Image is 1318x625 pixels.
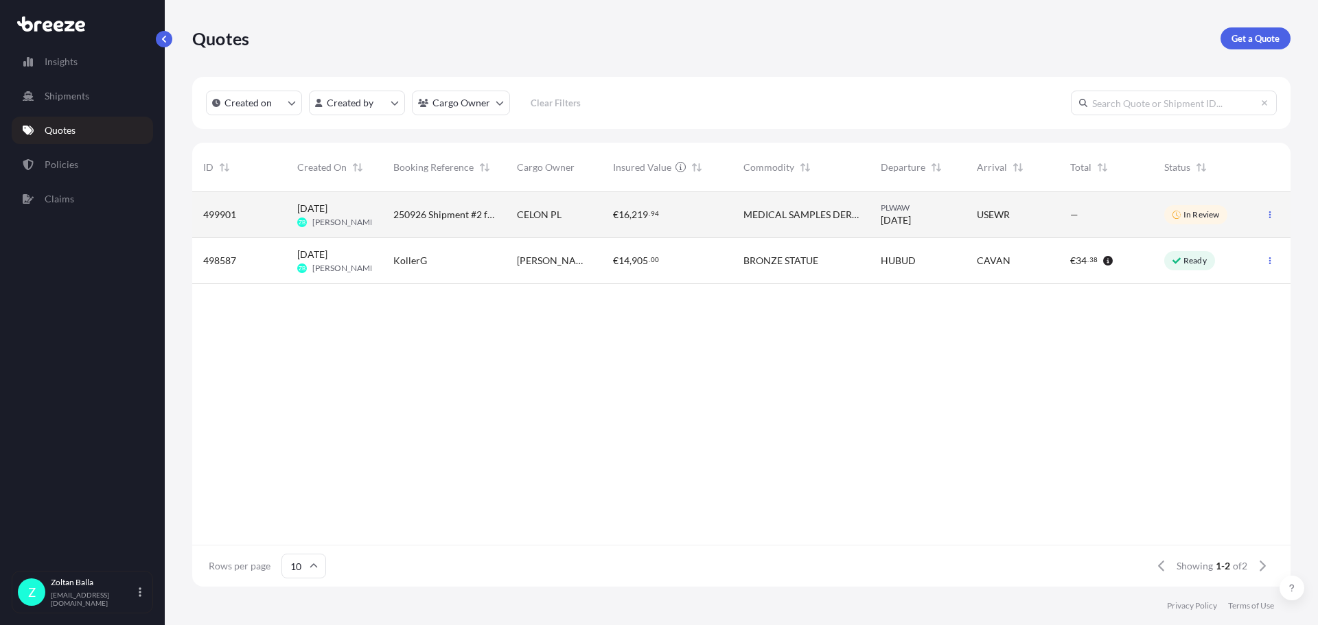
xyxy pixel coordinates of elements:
span: Total [1070,161,1091,174]
span: 34 [1076,256,1087,266]
span: 498587 [203,254,236,268]
button: Sort [216,159,233,176]
span: CAVAN [977,254,1010,268]
p: In Review [1183,209,1219,220]
a: Terms of Use [1228,600,1274,611]
span: Insured Value [613,161,671,174]
p: Shipments [45,89,89,103]
span: , [629,210,632,220]
button: Sort [1193,159,1210,176]
span: 38 [1089,257,1098,262]
p: Created on [224,96,272,110]
span: Booking Reference [393,161,474,174]
span: [DATE] [881,213,911,227]
button: Sort [349,159,366,176]
span: 250926 Shipment #2 for NH-101 Study [ID: IN637053] [393,208,495,222]
span: Cargo Owner [517,161,575,174]
span: Departure [881,161,925,174]
span: Commodity [743,161,794,174]
span: Z [28,585,36,599]
p: Clear Filters [531,96,581,110]
span: Arrival [977,161,1007,174]
span: USEWR [977,208,1010,222]
a: Insights [12,48,153,75]
span: 219 [632,210,648,220]
p: Created by [327,96,373,110]
input: Search Quote or Shipment ID... [1071,91,1277,115]
span: — [1070,208,1078,222]
span: Rows per page [209,559,270,573]
span: 94 [651,211,659,216]
span: KollerG [393,254,427,268]
span: ZB [299,215,305,229]
span: € [613,210,618,220]
button: createdBy Filter options [309,91,405,115]
span: 00 [651,257,659,262]
span: 905 [632,256,648,266]
p: Zoltan Balla [51,577,136,588]
span: 14 [618,256,629,266]
p: Quotes [45,123,76,137]
span: [DATE] [297,202,327,215]
p: Claims [45,192,74,206]
span: Status [1164,161,1190,174]
span: 499901 [203,208,236,222]
p: Get a Quote [1232,32,1280,45]
button: Sort [1010,159,1026,176]
a: Privacy Policy [1167,600,1217,611]
a: Policies [12,151,153,178]
span: Showing [1177,559,1213,573]
button: createdOn Filter options [206,91,302,115]
span: 1-2 [1216,559,1230,573]
span: . [1087,257,1089,262]
p: Quotes [192,27,249,49]
button: Sort [689,159,705,176]
button: Clear Filters [517,92,594,114]
a: Shipments [12,82,153,110]
span: , [629,256,632,266]
p: Insights [45,55,78,69]
span: Created On [297,161,347,174]
a: Quotes [12,117,153,144]
span: BRONZE STATUE [743,254,818,268]
span: . [649,211,650,216]
span: . [649,257,650,262]
span: CELON PL [517,208,562,222]
span: [DATE] [297,248,327,261]
p: Ready [1183,255,1207,266]
span: PLWAW [881,202,955,213]
p: Policies [45,158,78,172]
button: Sort [797,159,813,176]
p: [EMAIL_ADDRESS][DOMAIN_NAME] [51,591,136,607]
p: Cargo Owner [432,96,490,110]
span: HUBUD [881,254,916,268]
a: Claims [12,185,153,213]
button: Sort [1094,159,1111,176]
span: € [613,256,618,266]
button: Sort [476,159,493,176]
span: MEDICAL SAMPLES DERIVATIVE non dg [743,208,859,222]
span: [PERSON_NAME] G [517,254,591,268]
span: ZB [299,261,305,275]
span: [PERSON_NAME] [312,263,378,274]
a: Get a Quote [1221,27,1291,49]
button: Sort [928,159,945,176]
span: of 2 [1233,559,1247,573]
span: 16 [618,210,629,220]
span: ID [203,161,213,174]
span: [PERSON_NAME] [312,217,378,228]
button: cargoOwner Filter options [412,91,510,115]
span: € [1070,256,1076,266]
